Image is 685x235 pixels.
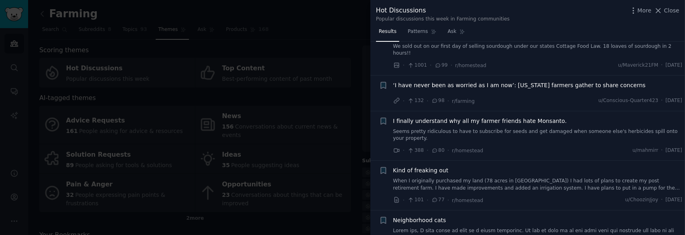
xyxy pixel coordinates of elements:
span: u/Maverick21FM [618,62,658,69]
span: [DATE] [666,147,682,154]
a: Ask [445,25,468,42]
span: [DATE] [666,97,682,104]
span: 132 [407,97,424,104]
span: · [661,62,663,69]
span: 1001 [407,62,427,69]
span: 101 [407,196,424,204]
span: · [661,97,663,104]
span: · [403,61,404,69]
span: · [427,196,428,204]
span: Patterns [408,28,428,35]
span: r/homestead [452,148,483,153]
span: · [447,196,449,204]
span: 80 [431,147,445,154]
span: · [447,97,449,105]
button: Close [654,6,679,15]
span: [DATE] [666,196,682,204]
span: Ask [448,28,457,35]
span: 77 [431,196,445,204]
div: Popular discussions this week in Farming communities [376,16,510,23]
a: ‘I have never been as worried as I am now’: [US_STATE] farmers gather to share concerns [393,81,646,90]
span: · [430,61,431,69]
span: r/homestead [452,198,483,203]
span: · [427,97,428,105]
button: More [629,6,652,15]
a: We sold out on our first day of selling sourdough under our states Cottage Food Law. 18 loaves of... [393,43,683,57]
span: · [661,147,663,154]
span: u/Conscious-Quarter423 [598,97,658,104]
a: I finally understand why all my farmer friends hate Monsanto. [393,117,567,125]
span: Close [664,6,679,15]
span: · [447,146,449,155]
a: Results [376,25,399,42]
span: u/ChoozinJjoy [625,196,659,204]
span: 98 [431,97,445,104]
span: r/homestead [455,63,486,68]
span: · [403,146,404,155]
span: · [403,97,404,105]
a: When I originally purchased my land (78 acres in [GEOGRAPHIC_DATA]) I had lots of plans to create... [393,178,683,192]
a: Patterns [405,25,439,42]
span: · [403,196,404,204]
span: · [451,61,452,69]
span: u/mahmirr [632,147,658,154]
span: · [661,196,663,204]
span: 99 [435,62,448,69]
span: [DATE] [666,62,682,69]
span: Results [379,28,396,35]
a: Kind of freaking out [393,166,449,175]
span: · [427,146,428,155]
a: Seems pretty ridiculous to have to subscribe for seeds and get damaged when someone else's herbic... [393,128,683,142]
span: More [638,6,652,15]
a: Neighborhood cats [393,216,446,225]
span: r/farming [452,98,475,104]
span: 388 [407,147,424,154]
div: Hot Discussions [376,6,510,16]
